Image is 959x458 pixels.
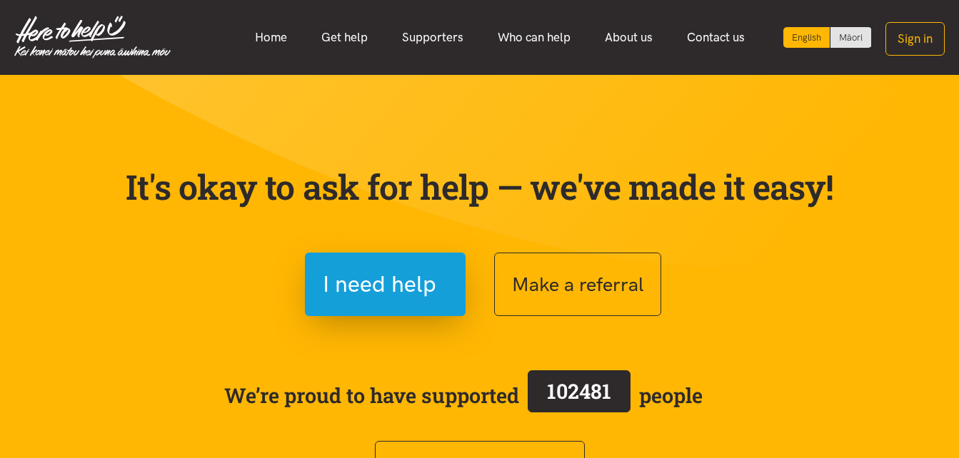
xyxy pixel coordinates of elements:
[783,27,872,48] div: Language toggle
[830,27,871,48] a: Switch to Te Reo Māori
[224,367,703,423] span: We’re proud to have supported people
[123,166,837,208] p: It's okay to ask for help — we've made it easy!
[385,22,481,53] a: Supporters
[494,253,661,316] button: Make a referral
[519,367,639,423] a: 102481
[885,22,945,56] button: Sign in
[670,22,762,53] a: Contact us
[14,16,171,58] img: Home
[783,27,830,48] div: Current language
[305,253,466,316] button: I need help
[547,377,611,404] span: 102481
[304,22,385,53] a: Get help
[588,22,670,53] a: About us
[481,22,588,53] a: Who can help
[238,22,304,53] a: Home
[323,266,436,302] span: I need help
